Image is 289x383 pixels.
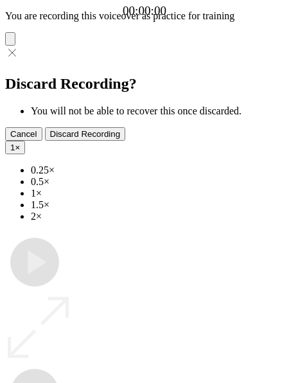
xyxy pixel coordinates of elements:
li: 2× [31,211,284,222]
button: Cancel [5,127,42,141]
li: 0.25× [31,165,284,176]
li: 1.5× [31,199,284,211]
li: 0.5× [31,176,284,188]
span: 1 [10,143,15,152]
button: Discard Recording [45,127,126,141]
h2: Discard Recording? [5,75,284,93]
button: 1× [5,141,25,154]
li: 1× [31,188,284,199]
p: You are recording this voiceover as practice for training [5,10,284,22]
a: 00:00:00 [123,4,166,18]
li: You will not be able to recover this once discarded. [31,105,284,117]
